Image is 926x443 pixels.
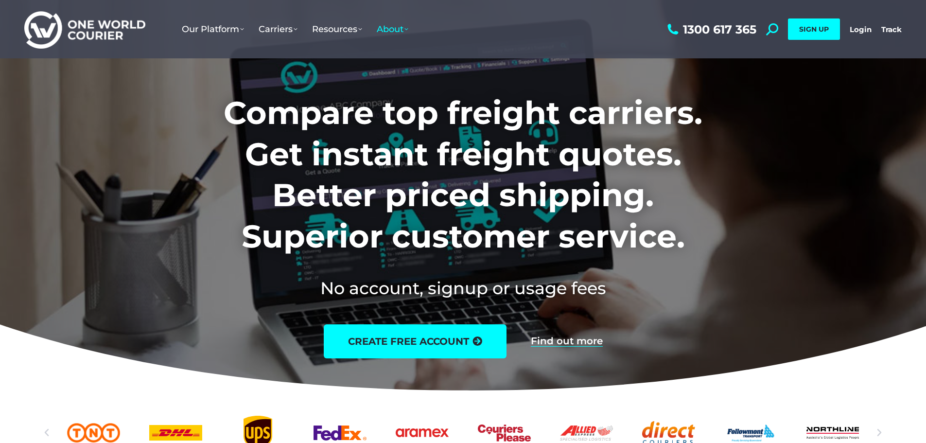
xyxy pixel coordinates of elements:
h1: Compare top freight carriers. Get instant freight quotes. Better priced shipping. Superior custom... [159,92,767,257]
a: Resources [305,14,369,44]
a: Our Platform [175,14,251,44]
a: Find out more [531,336,603,347]
span: About [377,24,408,35]
a: Carriers [251,14,305,44]
a: About [369,14,416,44]
span: Our Platform [182,24,244,35]
a: Track [881,25,902,34]
a: SIGN UP [788,18,840,40]
a: Login [850,25,872,34]
span: Resources [312,24,362,35]
h2: No account, signup or usage fees [159,276,767,300]
span: SIGN UP [799,25,829,34]
a: create free account [324,324,507,358]
img: One World Courier [24,10,145,49]
span: Carriers [259,24,297,35]
a: 1300 617 365 [665,23,756,35]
